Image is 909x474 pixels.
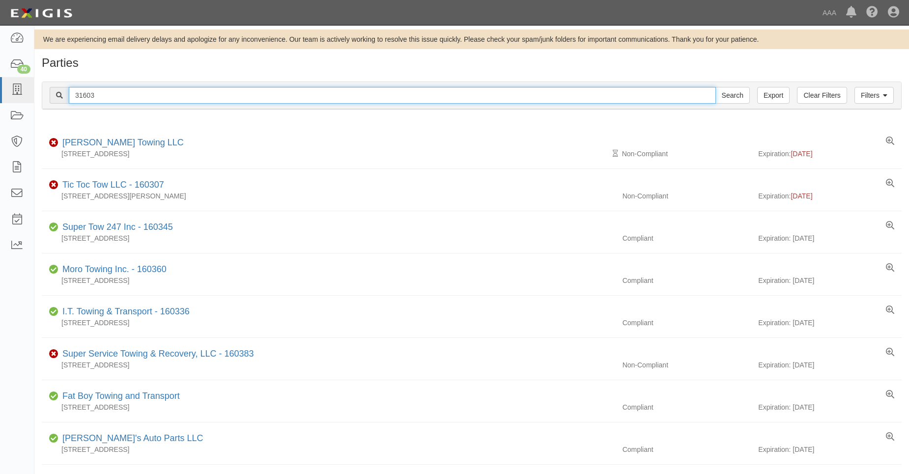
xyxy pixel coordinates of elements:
[886,390,894,400] a: View results summary
[62,307,190,316] a: I.T. Towing & Transport - 160336
[886,221,894,231] a: View results summary
[62,180,164,190] a: Tic Toc Tow LLC - 160307
[797,87,847,104] a: Clear Filters
[886,263,894,273] a: View results summary
[49,435,58,442] i: Compliant
[886,306,894,315] a: View results summary
[758,191,902,201] div: Expiration:
[758,445,902,454] div: Expiration: [DATE]
[42,56,902,69] h1: Parties
[49,139,58,146] i: Non-Compliant
[69,87,716,104] input: Search
[615,360,759,370] div: Non-Compliant
[58,179,164,192] div: Tic Toc Tow LLC - 160307
[42,276,615,285] div: [STREET_ADDRESS]
[615,445,759,454] div: Compliant
[58,348,254,361] div: Super Service Towing & Recovery, LLC - 160383
[42,318,615,328] div: [STREET_ADDRESS]
[42,149,615,159] div: [STREET_ADDRESS]
[613,150,618,157] i: Pending Review
[62,138,184,147] a: [PERSON_NAME] Towing LLC
[42,445,615,454] div: [STREET_ADDRESS]
[62,222,173,232] a: Super Tow 247 Inc - 160345
[58,306,190,318] div: I.T. Towing & Transport - 160336
[42,402,615,412] div: [STREET_ADDRESS]
[62,391,180,401] a: Fat Boy Towing and Transport
[615,276,759,285] div: Compliant
[758,360,902,370] div: Expiration: [DATE]
[886,432,894,442] a: View results summary
[715,87,750,104] input: Search
[49,351,58,358] i: Non-Compliant
[49,224,58,231] i: Compliant
[758,233,902,243] div: Expiration: [DATE]
[758,276,902,285] div: Expiration: [DATE]
[818,3,841,23] a: AAA
[758,318,902,328] div: Expiration: [DATE]
[42,360,615,370] div: [STREET_ADDRESS]
[62,264,167,274] a: Moro Towing Inc. - 160360
[42,233,615,243] div: [STREET_ADDRESS]
[886,179,894,189] a: View results summary
[7,4,75,22] img: logo-5460c22ac91f19d4615b14bd174203de0afe785f0fc80cf4dbbc73dc1793850b.png
[58,390,180,403] div: Fat Boy Towing and Transport
[49,182,58,189] i: Non-Compliant
[17,65,30,74] div: 40
[854,87,894,104] a: Filters
[42,191,615,201] div: [STREET_ADDRESS][PERSON_NAME]
[791,192,812,200] span: [DATE]
[758,402,902,412] div: Expiration: [DATE]
[615,318,759,328] div: Compliant
[58,221,173,234] div: Super Tow 247 Inc - 160345
[58,137,184,149] div: Rivera's Towing LLC
[615,402,759,412] div: Compliant
[758,149,902,159] div: Expiration:
[615,191,759,201] div: Non-Compliant
[62,433,203,443] a: [PERSON_NAME]'s Auto Parts LLC
[886,137,894,146] a: View results summary
[49,308,58,315] i: Compliant
[866,7,878,19] i: Help Center - Complianz
[757,87,790,104] a: Export
[58,263,167,276] div: Moro Towing Inc. - 160360
[49,266,58,273] i: Compliant
[34,34,909,44] div: We are experiencing email delivery delays and apologize for any inconvenience. Our team is active...
[49,393,58,400] i: Compliant
[886,348,894,358] a: View results summary
[791,150,812,158] span: [DATE]
[615,149,759,159] div: Non-Compliant
[615,233,759,243] div: Compliant
[58,432,203,445] div: Freddy's Auto Parts LLC
[62,349,254,359] a: Super Service Towing & Recovery, LLC - 160383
